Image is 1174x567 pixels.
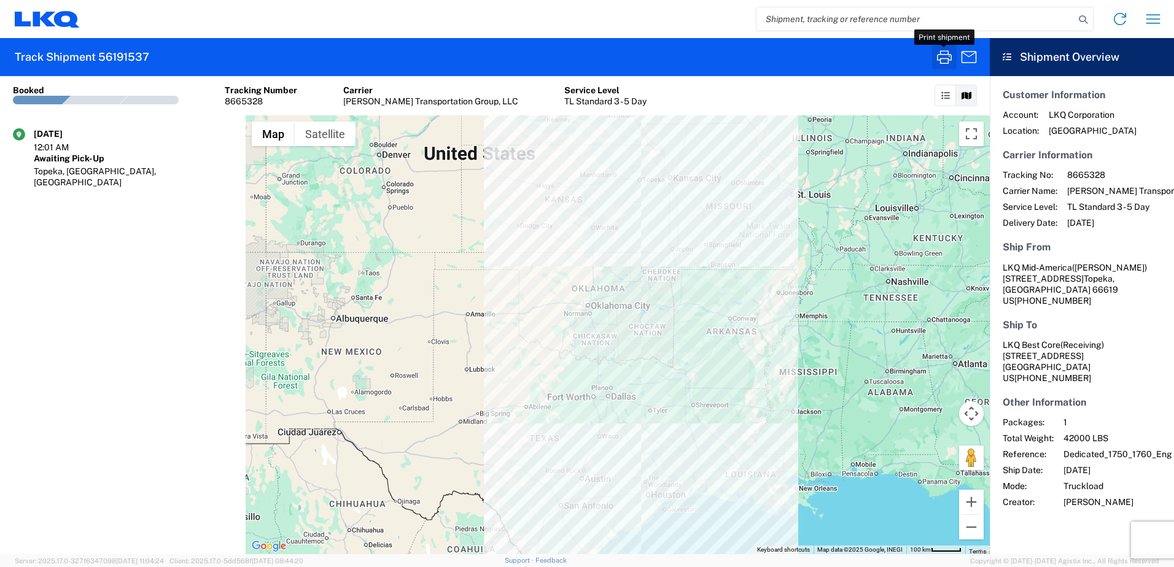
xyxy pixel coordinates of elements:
[969,548,986,555] a: Terms
[970,555,1159,566] span: Copyright © [DATE]-[DATE] Agistix Inc., All Rights Reserved
[959,515,984,539] button: Zoom out
[817,546,903,553] span: Map data ©2025 Google, INEGI
[343,96,518,107] div: [PERSON_NAME] Transportation Group, LLC
[756,7,1075,31] input: Shipment, tracking or reference number
[1003,396,1161,408] h5: Other Information
[249,538,289,554] a: Open this area in Google Maps (opens a new window)
[15,50,149,64] h2: Track Shipment 56191537
[1003,339,1161,384] address: [GEOGRAPHIC_DATA] US
[1003,465,1054,476] span: Ship Date:
[1003,319,1161,331] h5: Ship To
[1049,109,1137,120] span: LKQ Corporation
[169,557,303,565] span: Client: 2025.17.0-5dd568f
[1003,480,1054,492] span: Mode:
[1003,185,1057,196] span: Carrier Name:
[34,142,95,153] div: 12:01 AM
[990,38,1174,76] header: Shipment Overview
[505,557,535,564] a: Support
[1003,340,1104,361] span: LKQ Best Core [STREET_ADDRESS]
[1003,496,1054,507] span: Creator:
[1003,449,1054,460] span: Reference:
[1003,433,1054,444] span: Total Weight:
[959,401,984,426] button: Map camera controls
[1003,274,1084,283] span: [STREET_ADDRESS]
[535,557,567,564] a: Feedback
[1003,109,1039,120] span: Account:
[225,96,297,107] div: 8665328
[1003,169,1057,180] span: Tracking No:
[225,85,297,96] div: Tracking Number
[1049,125,1137,136] span: [GEOGRAPHIC_DATA]
[252,557,303,565] span: [DATE] 08:44:20
[757,546,810,554] button: Keyboard shortcuts
[249,538,289,554] img: Google
[1003,125,1039,136] span: Location:
[564,85,647,96] div: Service Level
[1060,340,1104,350] span: (Receiving)
[34,153,233,164] div: Awaiting Pick-Up
[959,445,984,470] button: Drag Pegman onto the map to open Street View
[15,557,164,565] span: Server: 2025.17.0-327f6347098
[1003,217,1057,228] span: Delivery Date:
[1003,149,1161,161] h5: Carrier Information
[1014,373,1091,383] span: [PHONE_NUMBER]
[1014,296,1091,306] span: [PHONE_NUMBER]
[34,128,95,139] div: [DATE]
[959,121,984,146] button: Toggle fullscreen view
[959,490,984,514] button: Zoom in
[1003,263,1072,272] span: LKQ Mid-America
[295,121,356,146] button: Show satellite imagery
[1072,263,1147,272] span: ([PERSON_NAME])
[910,546,931,553] span: 100 km
[1003,241,1161,253] h5: Ship From
[1003,417,1054,428] span: Packages:
[13,85,44,96] div: Booked
[343,85,518,96] div: Carrier
[1003,201,1057,212] span: Service Level:
[116,557,164,565] span: [DATE] 11:04:24
[34,166,233,188] div: Topeka, [GEOGRAPHIC_DATA], [GEOGRAPHIC_DATA]
[1003,262,1161,306] address: Topeka, [GEOGRAPHIC_DATA] 66619 US
[1003,89,1161,101] h5: Customer Information
[252,121,295,146] button: Show street map
[564,96,647,107] div: TL Standard 3 - 5 Day
[906,546,965,554] button: Map Scale: 100 km per 46 pixels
